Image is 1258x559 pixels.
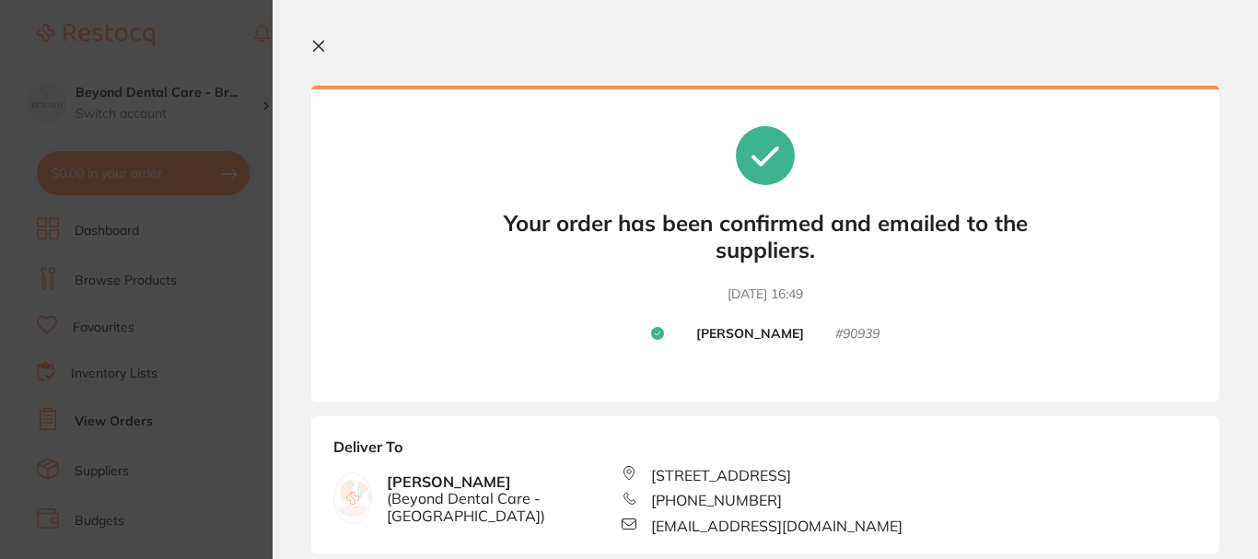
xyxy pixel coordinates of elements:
img: empty.jpg [334,480,371,517]
span: ( Beyond Dental Care - [GEOGRAPHIC_DATA] ) [387,490,622,524]
b: [PERSON_NAME] [696,326,804,343]
span: [STREET_ADDRESS] [651,467,791,483]
b: [PERSON_NAME] [387,473,622,524]
span: [EMAIL_ADDRESS][DOMAIN_NAME] [651,518,903,534]
b: Deliver To [333,438,1197,466]
b: Your order has been confirmed and emailed to the suppliers. [489,210,1042,263]
small: # 90939 [835,326,879,343]
span: [PHONE_NUMBER] [651,492,782,508]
